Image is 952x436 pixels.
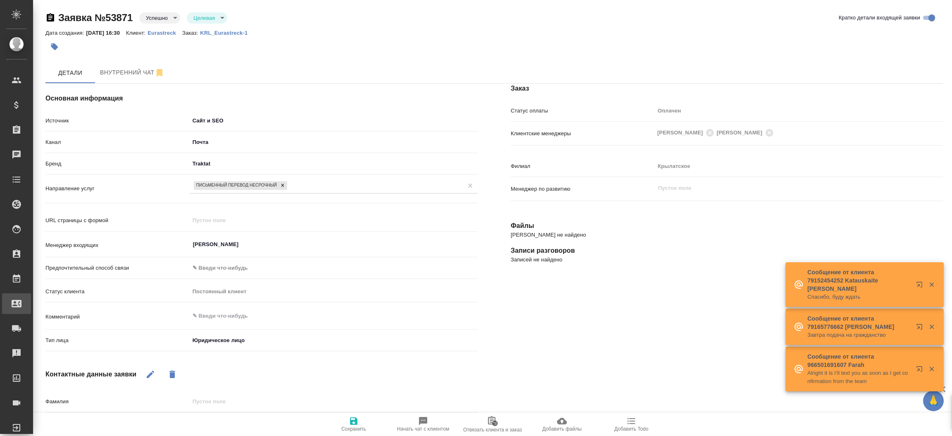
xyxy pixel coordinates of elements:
[597,413,666,436] button: Добавить Todo
[190,261,478,275] div: ✎ Введи что-нибудь
[511,107,655,115] p: Статус оплаты
[839,14,920,22] span: Кратко детали входящей заявки
[807,314,911,331] p: Сообщение от клиента 79165776662 [PERSON_NAME]
[190,333,382,347] div: Юридическое лицо
[86,30,126,36] p: [DATE] 16:30
[148,29,182,36] a: Eurastreck
[807,352,911,369] p: Сообщение от клиента 966501691607 Farah
[397,426,449,432] span: Начать чат с клиентом
[614,426,648,432] span: Добавить Todo
[148,30,182,36] p: Eurastreck
[807,268,911,293] p: Сообщение от клиента 79152454252 Katauskaite [PERSON_NAME]
[194,181,278,190] div: Письменный перевод несрочный
[190,135,478,149] div: Почта
[45,160,190,168] p: Бренд
[388,413,458,436] button: Начать чат с клиентом
[191,14,217,22] button: Целевая
[319,413,388,436] button: Сохранить
[193,264,468,272] div: ✎ Введи что-нибудь
[807,331,911,339] p: Завтра подача на гражданство
[45,13,55,23] button: Скопировать ссылку
[58,12,133,23] a: Заявка №53871
[923,365,940,373] button: Закрыть
[45,287,190,296] p: Статус клиента
[200,29,254,36] a: KRL_Eurastreck-1
[511,162,655,170] p: Филиал
[458,413,527,436] button: Отвязать клиента и заказ
[100,67,164,78] span: Внутренний чат
[45,241,190,249] p: Менеджер входящих
[190,395,478,407] input: Пустое поле
[923,281,940,288] button: Закрыть
[155,68,164,78] svg: Отписаться
[200,30,254,36] p: KRL_Eurastreck-1
[911,276,931,296] button: Открыть в новой вкладке
[923,323,940,331] button: Закрыть
[140,364,160,384] button: Редактировать
[45,117,190,125] p: Источник
[45,30,86,36] p: Дата создания:
[511,185,655,193] p: Менеджер по развитию
[807,369,911,386] p: Alright it is I’ll text you as soon as I get confirmation from the team
[341,426,366,432] span: Сохранить
[45,313,190,321] p: Комментарий
[542,426,581,432] span: Добавить файлы
[511,246,943,256] h4: Записи разговоров
[162,364,182,384] button: Удалить
[45,38,64,56] button: Добавить тэг
[45,216,190,225] p: URL страницы с формой
[655,104,943,118] div: Оплачен
[511,129,655,138] p: Клиентские менеджеры
[190,157,478,171] div: Traktat
[655,159,943,173] div: Крылатское
[190,114,478,128] div: Сайт и SEO
[50,68,90,78] span: Детали
[45,93,478,103] h4: Основная информация
[143,14,170,22] button: Успешно
[45,184,190,193] p: Направление услуг
[511,221,943,231] h4: Файлы
[511,231,943,239] p: [PERSON_NAME] не найдено
[45,336,190,345] p: Тип лица
[911,319,931,338] button: Открыть в новой вкладке
[126,30,148,36] p: Клиент:
[45,369,136,379] h4: Контактные данные заявки
[473,244,475,245] button: Open
[511,84,943,93] h4: Заказ
[190,285,478,299] div: Постоянный клиент
[45,138,190,146] p: Канал
[187,12,227,24] div: Успешно
[463,427,522,433] span: Отвязать клиента и заказ
[190,214,478,226] input: Пустое поле
[527,413,597,436] button: Добавить файлы
[45,398,190,406] p: Фамилия
[807,293,911,301] p: Спасибо, буду ждать
[911,361,931,381] button: Открыть в новой вкладке
[45,264,190,272] p: Предпочтительный способ связи
[139,12,180,24] div: Успешно
[182,30,200,36] p: Заказ:
[657,183,923,193] input: Пустое поле
[511,256,943,264] p: Записей не найдено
